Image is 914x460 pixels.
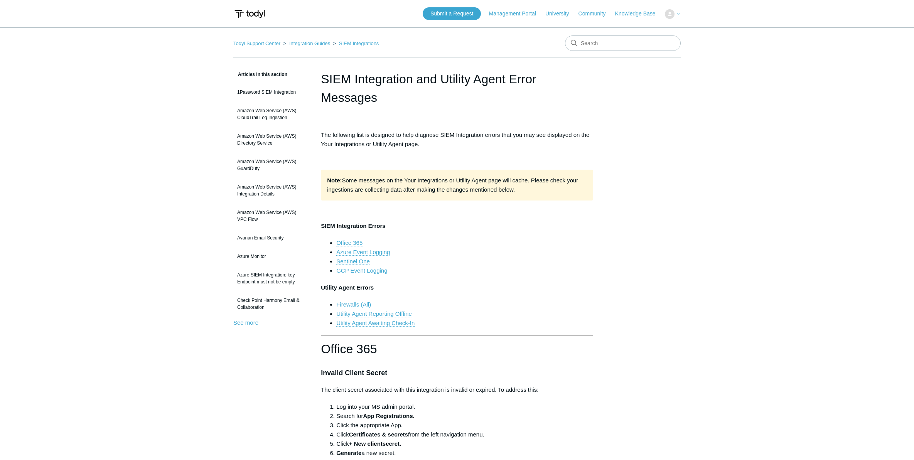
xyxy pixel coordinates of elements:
a: Utility Agent Reporting Offline [336,310,412,317]
a: Amazon Web Service (AWS) GuardDuty [233,154,309,176]
input: Search [565,35,681,51]
li: Log into your MS admin portal. [336,402,593,411]
strong: Certificates & secrets [349,431,408,438]
li: Search for [336,411,593,421]
span: Articles in this section [233,72,287,77]
strong: secret. [383,440,401,447]
a: Todyl Support Center [233,40,280,46]
a: Azure Monitor [233,249,309,264]
h1: SIEM Integration and Utility Agent Error Messages [321,70,593,107]
a: Office 365 [336,239,363,246]
a: Utility Agent Awaiting Check-In [336,320,415,327]
li: Click from the left navigation menu. [336,430,593,439]
li: Click [336,439,593,448]
a: Check Point Harmony Email & Collaboration [233,293,309,315]
img: Todyl Support Center Help Center home page [233,7,266,21]
strong: SIEM Integration Errors [321,222,386,229]
a: Integration Guides [289,40,330,46]
a: Amazon Web Service (AWS) Directory Service [233,129,309,150]
li: SIEM Integrations [332,40,379,46]
a: Community [578,10,614,18]
p: The client secret associated with this integration is invalid or expired. To address this: [321,385,593,394]
a: University [545,10,577,18]
strong: App Registrations. [363,413,414,419]
a: GCP Event Logging [336,267,387,274]
a: Amazon Web Service (AWS) VPC Flow [233,205,309,227]
h1: Office 365 [321,339,593,359]
li: Todyl Support Center [233,40,282,46]
strong: Utility Agent Errors [321,284,374,291]
li: Integration Guides [282,40,332,46]
a: See more [233,319,258,326]
strong: Generate [336,450,361,456]
a: Sentinel One [336,258,370,265]
div: Some messages on the Your Integrations or Utility Agent page will cache. Please check your ingest... [321,170,593,201]
li: a new secret. [336,448,593,458]
a: Management Portal [489,10,544,18]
a: 1Password SIEM Integration [233,85,309,99]
a: Amazon Web Service (AWS) Integration Details [233,180,309,201]
li: Click the appropriate App. [336,421,593,430]
a: SIEM Integrations [339,40,379,46]
a: Azure SIEM Integration: key Endpoint must not be empty [233,268,309,289]
a: Submit a Request [423,7,481,20]
a: Amazon Web Service (AWS) CloudTrail Log Ingestion [233,103,309,125]
a: Azure Event Logging [336,249,390,256]
p: The following list is designed to help diagnose SIEM Integration errors that you may see displaye... [321,130,593,149]
strong: + New client [349,440,383,447]
h3: Invalid Client Secret [321,367,593,379]
a: Firewalls (All) [336,301,371,308]
a: Avanan Email Security [233,231,309,245]
strong: Note: [327,177,342,184]
a: Knowledge Base [615,10,663,18]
